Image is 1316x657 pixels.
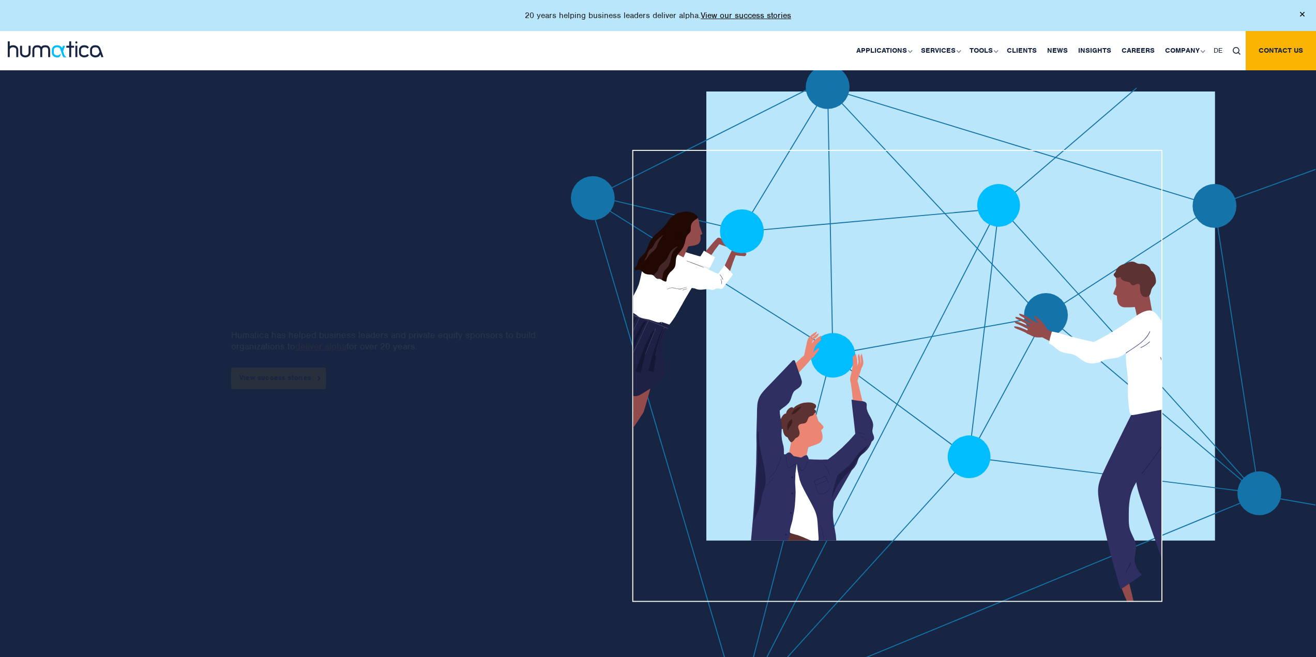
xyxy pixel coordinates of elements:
a: Contact us [1246,31,1316,70]
a: deliver alpha [295,341,346,352]
a: Services [916,31,964,70]
img: search_icon [1233,47,1241,55]
a: Applications [851,31,916,70]
a: View our success stories [701,10,791,21]
a: View success stories [231,368,326,389]
a: Company [1160,31,1208,70]
a: Tools [964,31,1002,70]
a: DE [1208,31,1228,70]
p: 20 years helping business leaders deliver alpha. [525,10,791,21]
a: Insights [1073,31,1116,70]
p: Humatica has helped business leaders and private equity sponsors to build organizations to for ov... [231,329,553,352]
img: arrowicon [317,376,321,380]
img: logo [8,41,103,57]
span: DE [1214,46,1222,55]
a: Careers [1116,31,1160,70]
a: Clients [1002,31,1042,70]
a: News [1042,31,1073,70]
